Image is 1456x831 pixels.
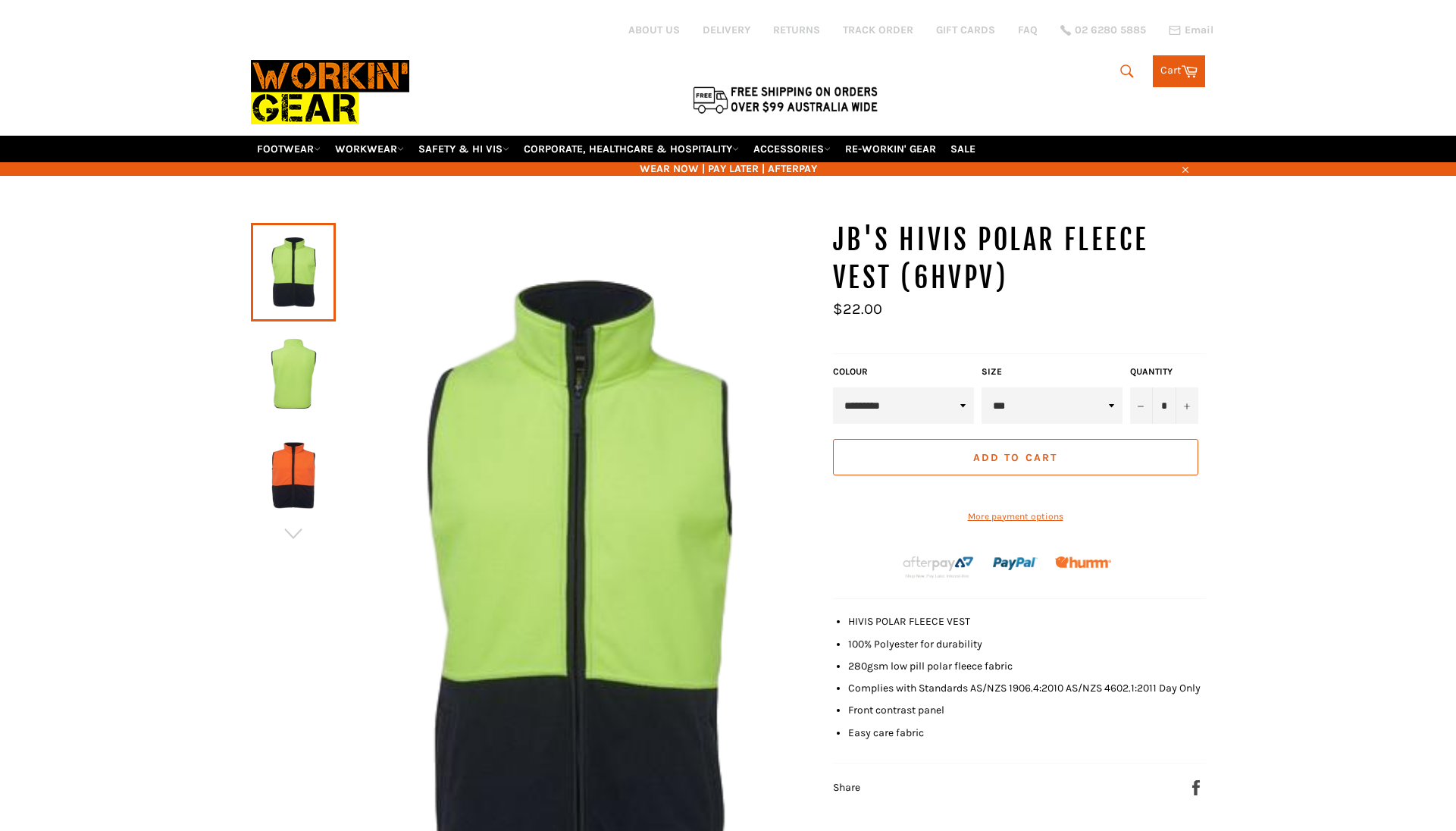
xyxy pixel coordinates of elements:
[973,451,1057,464] span: Add to Cart
[901,554,975,580] img: Afterpay-Logo-on-dark-bg_large.png
[1018,23,1038,37] a: FAQ
[1176,387,1198,424] button: Increase item quantity by one
[1130,365,1198,378] label: Quantity
[993,541,1038,586] img: paypal.png
[747,136,837,162] a: ACCESSORIES
[843,23,913,37] a: TRACK ORDER
[1075,25,1146,36] span: 02 6280 5885
[848,703,1206,717] li: Front contrast panel
[848,726,1206,740] li: Easy care fabric
[412,136,515,162] a: SAFETY & HI VIS
[1169,24,1213,36] a: Email
[848,614,1206,629] li: HIVIS POLAR FLEECE VEST
[1185,25,1213,36] span: Email
[518,136,745,162] a: CORPORATE, HEALTHCARE & HOSPITALITY
[982,365,1123,378] label: Size
[848,681,1206,695] li: Complies with Standards AS/NZS 1906.4:2010 AS/NZS 4602.1:2011 Day Only
[848,659,1206,673] li: 280gsm low pill polar fleece fabric
[251,161,1206,176] span: WEAR NOW | PAY LATER | AFTERPAY
[1130,387,1153,424] button: Reduce item quantity by one
[833,510,1198,523] a: More payment options
[251,136,327,162] a: FOOTWEAR
[833,439,1198,475] button: Add to Cart
[703,23,750,37] a: DELIVERY
[833,221,1206,296] h1: JB'S HiVis Polar Fleece Vest (6HVPV)
[833,365,974,378] label: COLOUR
[628,23,680,37] a: ABOUT US
[329,136,410,162] a: WORKWEAR
[258,434,328,517] img: JB'S 6HVPV HiVis Polar Fleece Vest - Workin' Gear
[944,136,982,162] a: SALE
[258,332,328,415] img: JB'S 6HVPV HiVis Polar Fleece Vest - Workin' Gear
[1055,557,1111,568] img: Humm_core_logo_RGB-01_300x60px_small_195d8312-4386-4de7-b182-0ef9b6303a37.png
[833,781,860,794] span: Share
[773,23,820,37] a: RETURNS
[936,23,995,37] a: GIFT CARDS
[833,300,882,318] span: $22.00
[690,83,880,115] img: Flat $9.95 shipping Australia wide
[839,136,942,162] a: RE-WORKIN' GEAR
[848,637,1206,651] li: 100% Polyester for durability
[251,49,409,135] img: Workin Gear leaders in Workwear, Safety Boots, PPE, Uniforms. Australia's No.1 in Workwear
[1153,55,1205,87] a: Cart
[1060,25,1146,36] a: 02 6280 5885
